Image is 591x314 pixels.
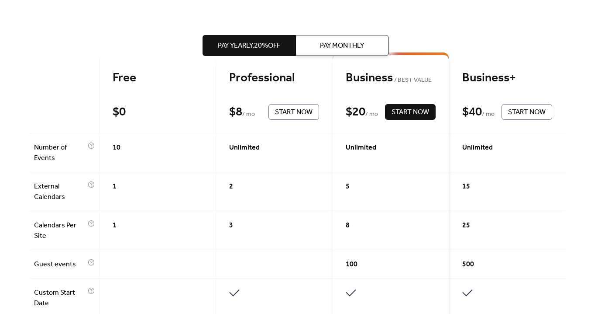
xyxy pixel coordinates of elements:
span: 2 [229,181,233,192]
span: Pay Monthly [320,41,364,51]
span: 15 [462,181,470,192]
span: / mo [482,109,495,120]
span: Number of Events [34,143,86,164]
span: External Calendars [34,181,86,202]
span: Start Now [275,107,313,118]
div: Business [346,70,436,86]
span: Custom Start Date [34,288,86,309]
span: Unlimited [462,143,493,153]
div: Business+ [462,70,552,86]
button: Start Now [502,104,552,120]
span: 3 [229,220,233,231]
div: $ 8 [229,105,242,120]
span: / mo [242,109,255,120]
span: BEST VALUE [393,75,432,86]
span: Unlimited [229,143,260,153]
span: / mo [365,109,378,120]
div: Free [113,70,203,86]
span: 8 [346,220,350,231]
span: 1 [113,181,117,192]
span: Guest events [34,259,86,270]
span: 100 [346,259,357,270]
span: Start Now [392,107,429,118]
span: 500 [462,259,474,270]
span: Start Now [508,107,546,118]
span: 5 [346,181,350,192]
div: $ 40 [462,105,482,120]
button: Start Now [385,104,436,120]
div: $ 20 [346,105,365,120]
span: Unlimited [346,143,376,153]
span: Pay Yearly, 20% off [218,41,280,51]
span: 10 [113,143,120,153]
button: Start Now [268,104,319,120]
button: Pay Monthly [295,35,388,56]
span: Calendars Per Site [34,220,86,241]
div: $ 0 [113,105,126,120]
span: 1 [113,220,117,231]
span: 25 [462,220,470,231]
button: Pay Yearly,20%off [203,35,295,56]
